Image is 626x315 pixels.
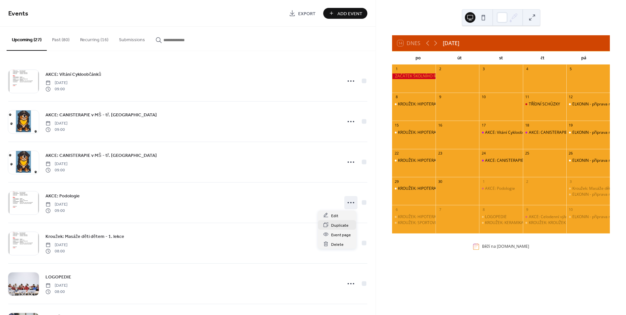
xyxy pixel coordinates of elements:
div: KROUŽEK: SPORTOVNÍ HODINKA [398,220,458,226]
div: 11 [525,95,530,100]
span: Duplicate [331,222,349,229]
span: Export [298,10,316,17]
div: 3 [481,67,486,72]
a: AKCE: Vítání Cykloobčánků [45,71,101,78]
div: 4 [525,67,530,72]
div: ELKONIN - příprava na čtení [566,158,610,163]
span: [DATE] [45,283,68,289]
div: KROUŽEK: HIPOTERAPIE [398,158,442,163]
div: 12 [568,95,573,100]
div: 23 [438,151,442,156]
div: 9 [438,95,442,100]
div: 29 [394,179,399,184]
div: KROUŽEK: KROUŽEK TVOŘIVÝCH [PERSON_NAME] [529,220,620,226]
div: AKCE: Podologie [479,186,523,191]
span: AKCE: Podologie [45,193,80,200]
div: ZAČÁTEK ŠKOLNÍHO ROKU 2025/2026 - 1. vyučovací den [392,73,436,79]
div: 8 [394,95,399,100]
span: [DATE] [45,121,68,127]
div: KROUŽEK: KERAMIKA [485,220,524,226]
div: ELKONIN - příprava na čtení [572,214,623,220]
div: 2 [438,67,442,72]
span: 09:00 [45,127,68,132]
div: AKCE: Celodenní výlet - HistoryPark [523,214,566,220]
button: Past (80) [47,27,75,50]
div: KROUŽEK: KROUŽEK TVOŘIVÝCH RUČIČEK [523,220,566,226]
div: 6 [394,207,399,212]
div: AKCE: CANISTERAPIE v MŠ - tř. [GEOGRAPHIC_DATA] [485,158,582,163]
span: 09:00 [45,86,68,92]
div: ELKONIN - příprava na čtení [572,158,623,163]
span: 09:00 [45,167,68,173]
span: 08:00 [45,248,68,254]
div: 7 [438,207,442,212]
div: 19 [568,123,573,128]
div: AKCE: Vítání Cykloobčánků [479,130,523,135]
div: ELKONIN - příprava na čtení [566,101,610,107]
div: út [439,51,480,65]
div: 15 [394,123,399,128]
div: st [480,51,522,65]
span: Event page [331,231,351,238]
span: Edit [331,212,338,219]
div: po [397,51,439,65]
div: KROUŽEK: KERAMIKA [479,220,523,226]
div: 18 [525,123,530,128]
div: KROUŽEK: HIPOTERAPIE [398,186,442,191]
span: Events [8,7,28,20]
div: ELKONIN - příprava na čtení [572,101,623,107]
div: 8 [481,207,486,212]
div: LOGOPEDIE [479,214,523,220]
div: TŘÍDNÍ SCHŮZKY [529,101,560,107]
div: AKCE: Celodenní výlet - HistoryPark [529,214,593,220]
div: 3 [568,179,573,184]
button: Upcoming (27) [7,27,47,51]
div: 24 [481,151,486,156]
a: Kroužek: Masáže děti dětem - 1. lekce [45,233,124,240]
div: KROUŽEK: HIPOTERAPIE [392,214,436,220]
span: AKCE: CANISTERAPIE v MŠ - tř. [GEOGRAPHIC_DATA] [45,112,157,119]
div: KROUŽEK: HIPOTERAPIE [398,214,442,220]
div: AKCE: CANISTERAPIE v MŠ - tř. [GEOGRAPHIC_DATA] [529,130,625,135]
span: [DATE] [45,242,68,248]
button: Add Event [323,8,367,19]
div: 5 [568,67,573,72]
div: 1 [394,67,399,72]
span: Delete [331,241,344,248]
div: KROUŽEK: SPORTOVNÍ HODINKA [392,220,436,226]
div: KROUŽEK: HIPOTERAPIE [398,130,442,135]
div: KROUŽEK: HIPOTERAPIE [392,186,436,191]
div: 1 [481,179,486,184]
div: KROUŽEK: HIPOTERAPIE [392,130,436,135]
div: pá [563,51,605,65]
a: Export [284,8,321,19]
div: 16 [438,123,442,128]
div: AKCE: Vítání Cykloobčánků [485,130,533,135]
div: 26 [568,151,573,156]
div: KROUŽEK: HIPOTERAPIE [392,101,436,107]
button: Recurring (16) [75,27,114,50]
div: 22 [394,151,399,156]
span: 08:00 [45,289,68,295]
div: ELKONIN - příprava na čtení [566,130,610,135]
span: Add Event [337,10,362,17]
div: 10 [481,95,486,100]
div: AKCE: CANISTERAPIE v MŠ - tř. Berušky [523,130,566,135]
a: AKCE: CANISTERAPIE v MŠ - tř. [GEOGRAPHIC_DATA] [45,152,157,159]
span: 09:00 [45,208,68,214]
div: ELKONIN - příprava na čtení [572,192,623,197]
div: AKCE: Podologie [485,186,515,191]
div: 2 [525,179,530,184]
a: AKCE: Podologie [45,192,80,200]
div: KROUŽEK: HIPOTERAPIE [398,101,442,107]
div: 25 [525,151,530,156]
div: 30 [438,179,442,184]
div: čt [522,51,563,65]
span: LOGOPEDIE [45,274,71,281]
span: [DATE] [45,202,68,208]
span: [DATE] [45,161,68,167]
div: 9 [525,207,530,212]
